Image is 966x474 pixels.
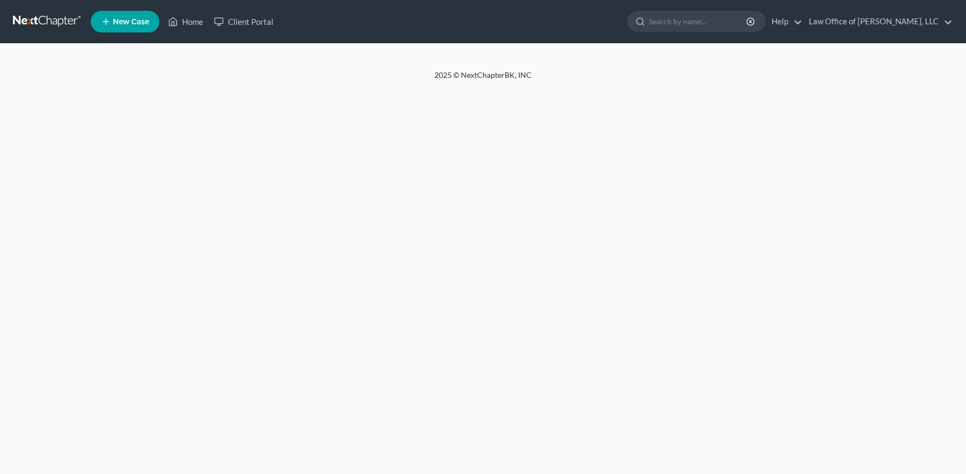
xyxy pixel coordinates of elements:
span: New Case [113,18,149,26]
a: Law Office of [PERSON_NAME], LLC [803,12,952,31]
a: Home [163,12,209,31]
input: Search by name... [649,11,748,31]
a: Client Portal [209,12,279,31]
div: 2025 © NextChapterBK, INC [175,70,791,89]
a: Help [766,12,802,31]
